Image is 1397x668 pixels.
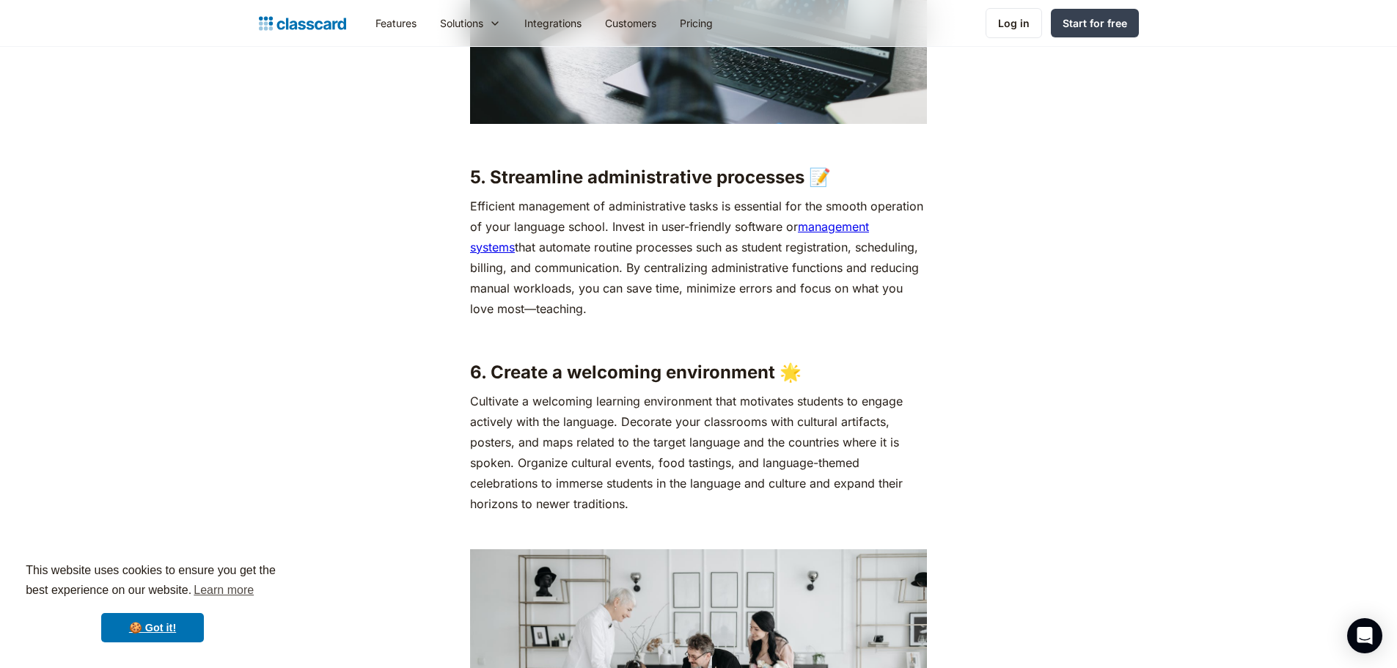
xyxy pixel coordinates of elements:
a: management systems [470,219,869,254]
a: learn more about cookies [191,579,256,601]
p: Efficient management of administrative tasks is essential for the smooth operation of your langua... [470,196,927,319]
div: Log in [998,15,1030,31]
div: Solutions [440,15,483,31]
div: Solutions [428,7,513,40]
a: Start for free [1051,9,1139,37]
p: ‍ [470,131,927,152]
a: Log in [986,8,1042,38]
p: ‍ [470,521,927,542]
h3: 6. Create a welcoming environment 🌟 [470,361,927,383]
h3: 5. Streamline administrative processes 📝 [470,166,927,188]
a: Integrations [513,7,593,40]
a: Customers [593,7,668,40]
a: Features [364,7,428,40]
div: Start for free [1063,15,1127,31]
div: cookieconsent [12,548,293,656]
p: Cultivate a welcoming learning environment that motivates students to engage actively with the la... [470,391,927,514]
a: Pricing [668,7,725,40]
a: dismiss cookie message [101,613,204,642]
span: This website uses cookies to ensure you get the best experience on our website. [26,562,279,601]
a: home [259,13,346,34]
p: ‍ [470,326,927,347]
div: Open Intercom Messenger [1347,618,1382,653]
